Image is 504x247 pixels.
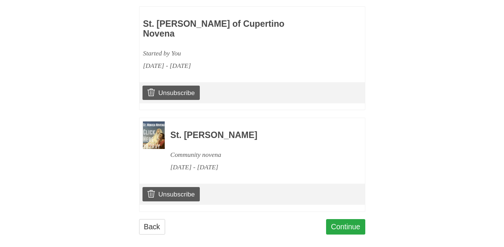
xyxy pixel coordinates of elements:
[143,47,317,60] div: Started by You
[170,149,345,161] div: Community novena
[142,86,199,100] a: Unsubscribe
[139,219,165,235] a: Back
[170,161,345,173] div: [DATE] - [DATE]
[143,121,165,149] img: Novena image
[326,219,365,235] a: Continue
[142,187,199,201] a: Unsubscribe
[143,60,317,72] div: [DATE] - [DATE]
[143,19,317,38] h3: St. [PERSON_NAME] of Cupertino Novena
[170,130,345,140] h3: St. [PERSON_NAME]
